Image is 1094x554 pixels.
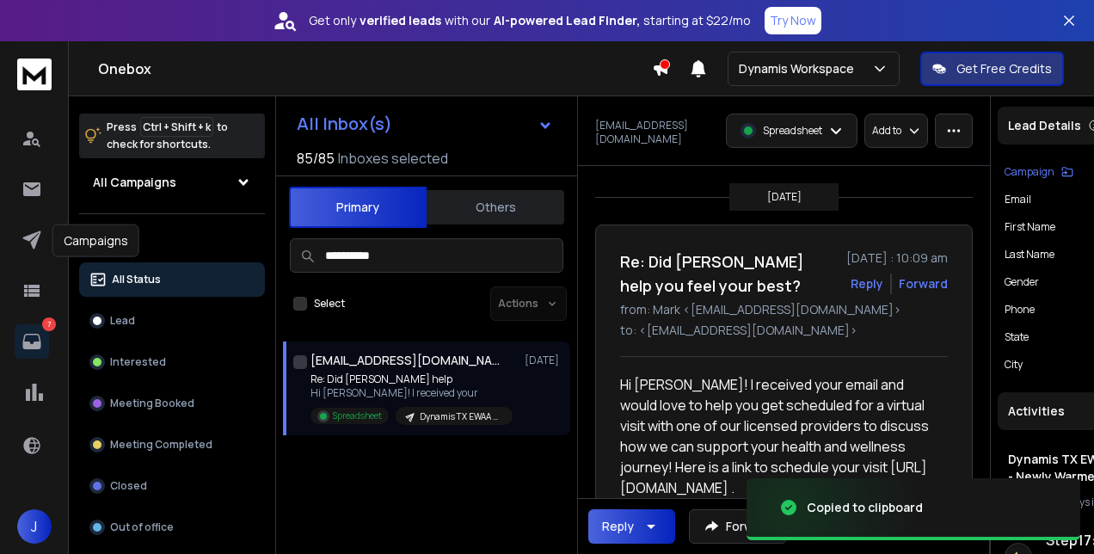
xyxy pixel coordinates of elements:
img: logo [17,58,52,90]
h1: Onebox [98,58,652,79]
p: State [1005,330,1029,344]
p: Lead Details [1008,117,1081,134]
button: Forward [689,509,787,544]
div: Copied to clipboard [807,499,923,516]
button: Out of office [79,510,265,545]
button: Campaign [1005,165,1073,179]
p: [DATE] : 10:09 am [846,249,948,267]
p: City [1005,358,1023,372]
button: Reply [588,509,675,544]
h1: All Campaigns [93,174,176,191]
button: Meeting Booked [79,386,265,421]
label: Select [314,297,345,311]
div: Campaigns [52,225,139,257]
p: Get only with our starting at $22/mo [309,12,751,29]
h1: [EMAIL_ADDRESS][DOMAIN_NAME] [310,352,500,369]
p: All Status [112,273,161,286]
strong: AI-powered Lead Finder, [494,12,640,29]
p: 7 [42,317,56,331]
div: Reply [602,518,634,535]
h3: Filters [79,228,265,252]
div: Forward [899,275,948,292]
p: Phone [1005,303,1035,317]
p: Meeting Completed [110,438,212,452]
button: Try Now [765,7,821,34]
p: Hi [PERSON_NAME]! I received your [310,386,513,400]
span: Ctrl + Shift + k [140,117,213,137]
p: Spreadsheet [333,409,382,422]
p: Campaign [1005,165,1054,179]
button: Lead [79,304,265,338]
p: Add to [872,124,901,138]
p: Spreadsheet [763,124,822,138]
p: from: Mark <[EMAIL_ADDRESS][DOMAIN_NAME]> [620,301,948,318]
strong: verified leads [360,12,441,29]
p: First Name [1005,220,1055,234]
span: 85 / 85 [297,148,335,169]
p: to: <[EMAIL_ADDRESS][DOMAIN_NAME]> [620,322,948,339]
div: Hi [PERSON_NAME]! I received your email and would love to help you get scheduled for a virtual vi... [620,374,934,498]
button: Reply [851,275,883,292]
button: Closed [79,469,265,503]
button: Meeting Completed [79,428,265,462]
p: Press to check for shortcuts. [107,119,228,153]
button: J [17,509,52,544]
p: Gender [1005,275,1039,289]
p: Last Name [1005,248,1054,262]
p: Out of office [110,520,174,534]
p: Dynamis Workspace [739,60,861,77]
button: Get Free Credits [920,52,1064,86]
h1: All Inbox(s) [297,115,392,132]
button: Others [427,188,564,226]
p: [DATE] [767,190,802,204]
p: Get Free Credits [956,60,1052,77]
button: All Status [79,262,265,297]
p: Dynamis TX EWAA Google Only - Newly Warmed [420,410,502,423]
a: 7 [15,324,49,359]
button: Interested [79,345,265,379]
p: Email [1005,193,1031,206]
h3: Inboxes selected [338,148,448,169]
button: All Inbox(s) [283,107,567,141]
p: Lead [110,314,135,328]
p: Try Now [770,12,816,29]
p: Meeting Booked [110,397,194,410]
p: Closed [110,479,147,493]
button: Primary [289,187,427,228]
h1: Re: Did [PERSON_NAME] help you feel your best? [620,249,836,298]
p: [EMAIL_ADDRESS][DOMAIN_NAME] [595,119,716,146]
p: Interested [110,355,166,369]
button: All Campaigns [79,165,265,200]
p: Re: Did [PERSON_NAME] help [310,372,513,386]
p: [DATE] [525,354,563,367]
